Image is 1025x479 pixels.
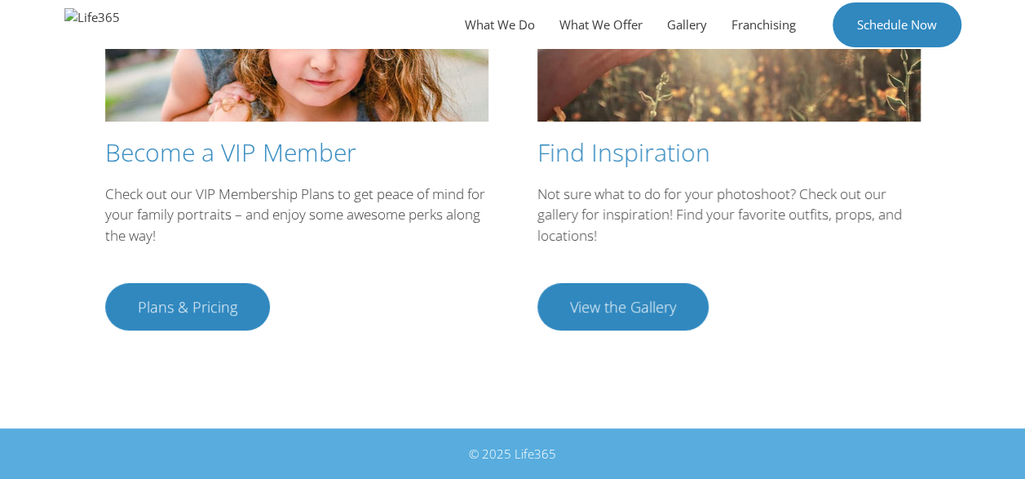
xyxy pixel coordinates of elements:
a: View the Gallery [537,283,709,330]
h3: Find Inspiration [537,138,921,167]
a: Schedule Now [833,2,961,47]
p: Not sure what to do for your photoshoot? Check out our gallery for inspiration! Find your favorit... [537,184,921,246]
h3: Become a VIP Member [105,138,488,167]
p: Check out our VIP Membership Plans to get peace of mind for your family portraits – and enjoy som... [105,184,488,246]
a: Plans & Pricing [105,283,270,330]
div: © 2025 Life365 [64,445,961,463]
span: View the Gallery [570,299,676,314]
span: Plans & Pricing [138,299,237,314]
